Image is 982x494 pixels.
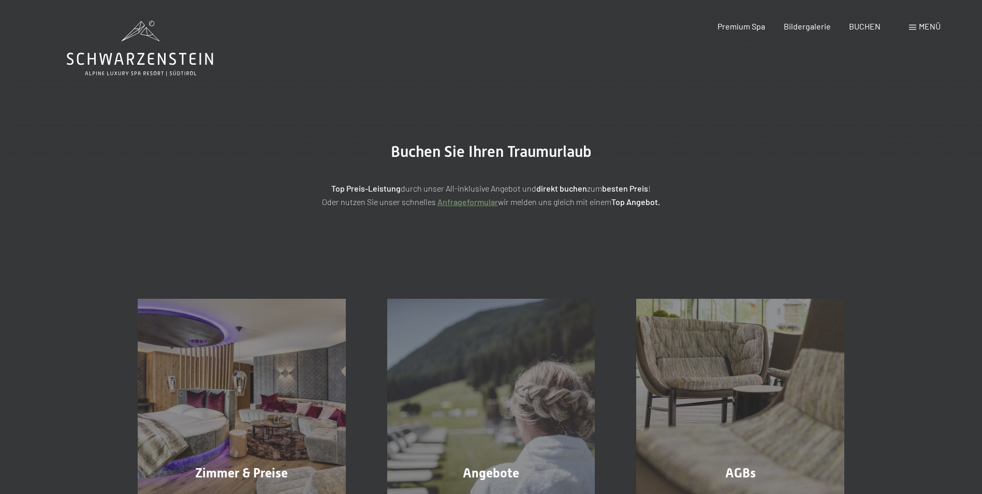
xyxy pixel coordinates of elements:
span: AGBs [725,466,756,481]
span: Buchen Sie Ihren Traumurlaub [391,142,592,161]
strong: besten Preis [602,183,648,193]
strong: Top Preis-Leistung [331,183,401,193]
a: Anfrageformular [437,197,498,207]
span: Zimmer & Preise [195,466,288,481]
a: Bildergalerie [784,21,831,31]
a: BUCHEN [849,21,881,31]
span: Menü [919,21,941,31]
strong: Top Angebot. [611,197,660,207]
p: durch unser All-inklusive Angebot und zum ! Oder nutzen Sie unser schnelles wir melden uns gleich... [232,182,750,208]
strong: direkt buchen [536,183,587,193]
span: Angebote [463,466,519,481]
a: Premium Spa [717,21,765,31]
